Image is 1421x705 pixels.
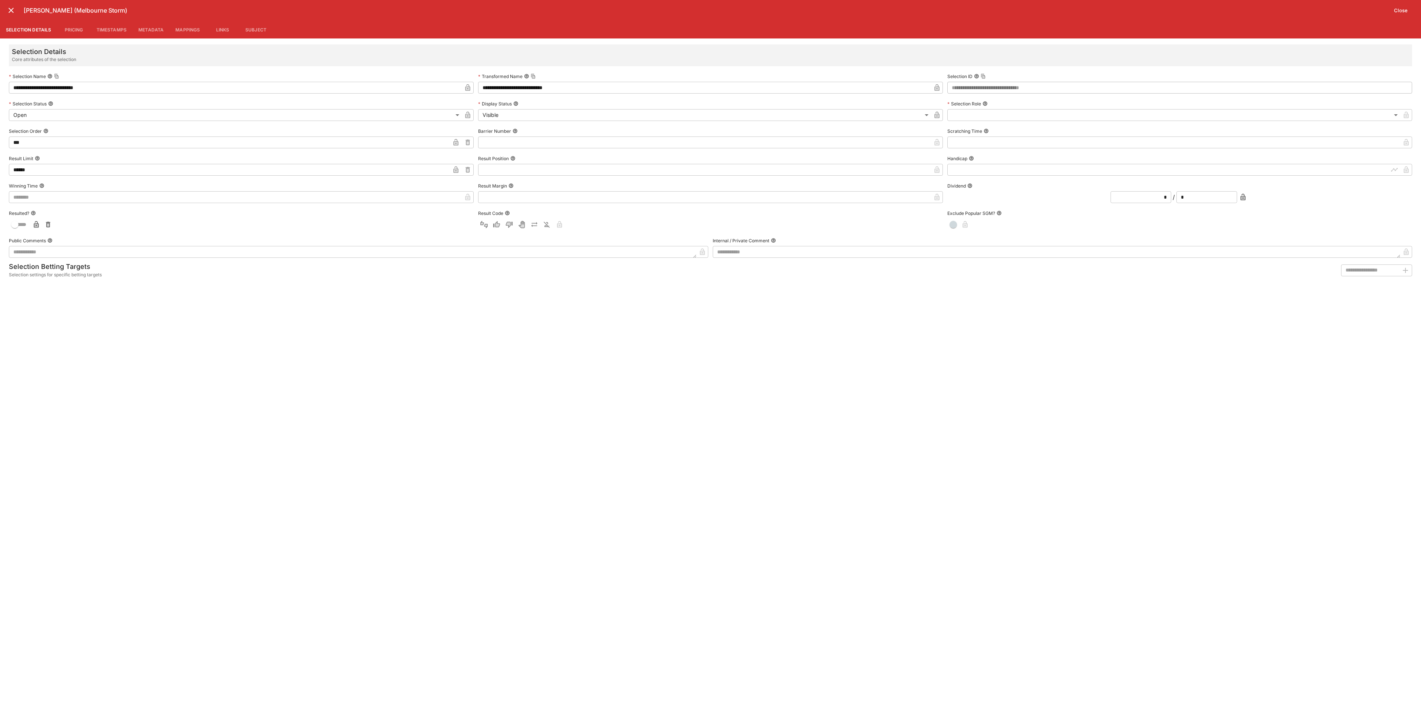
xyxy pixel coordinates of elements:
[9,210,29,216] p: Resulted?
[239,21,272,38] button: Subject
[54,74,59,79] button: Copy To Clipboard
[48,101,53,106] button: Selection Status
[947,210,995,216] p: Exclude Popular SGM?
[984,128,989,134] button: Scratching Time
[9,271,102,279] span: Selection settings for specific betting targets
[947,73,972,80] p: Selection ID
[478,128,511,134] p: Barrier Number
[997,210,1002,216] button: Exclude Popular SGM?
[947,183,966,189] p: Dividend
[9,262,102,271] h5: Selection Betting Targets
[981,74,986,79] button: Copy To Clipboard
[516,219,528,230] button: Void
[969,156,974,161] button: Handicap
[91,21,133,38] button: Timestamps
[478,73,523,80] p: Transformed Name
[478,155,509,162] p: Result Position
[524,74,529,79] button: Transformed NameCopy To Clipboard
[12,47,76,56] h5: Selection Details
[967,183,972,188] button: Dividend
[39,183,44,188] button: Winning Time
[947,101,981,107] p: Selection Role
[510,156,515,161] button: Result Position
[169,21,206,38] button: Mappings
[947,128,982,134] p: Scratching Time
[947,155,967,162] p: Handicap
[713,237,769,244] p: Internal / Private Comment
[478,109,931,121] div: Visible
[9,155,33,162] p: Result Limit
[1173,193,1175,202] div: /
[478,210,503,216] p: Result Code
[541,219,553,230] button: Eliminated In Play
[24,7,1390,14] h6: [PERSON_NAME] (Melbourne Storm)
[9,128,42,134] p: Selection Order
[974,74,979,79] button: Selection IDCopy To Clipboard
[57,21,91,38] button: Pricing
[1390,4,1412,16] button: Close
[9,109,462,121] div: Open
[9,183,38,189] p: Winning Time
[478,101,512,107] p: Display Status
[508,183,514,188] button: Result Margin
[9,73,46,80] p: Selection Name
[47,74,53,79] button: Selection NameCopy To Clipboard
[513,101,518,106] button: Display Status
[206,21,239,38] button: Links
[491,219,503,230] button: Win
[31,210,36,216] button: Resulted?
[43,128,48,134] button: Selection Order
[478,183,507,189] p: Result Margin
[47,238,53,243] button: Public Comments
[9,237,46,244] p: Public Comments
[35,156,40,161] button: Result Limit
[528,219,540,230] button: Push
[4,4,18,17] button: close
[9,101,47,107] p: Selection Status
[505,210,510,216] button: Result Code
[478,219,490,230] button: Not Set
[503,219,515,230] button: Lose
[12,56,76,63] span: Core attributes of the selection
[771,238,776,243] button: Internal / Private Comment
[531,74,536,79] button: Copy To Clipboard
[513,128,518,134] button: Barrier Number
[132,21,169,38] button: Metadata
[982,101,988,106] button: Selection Role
